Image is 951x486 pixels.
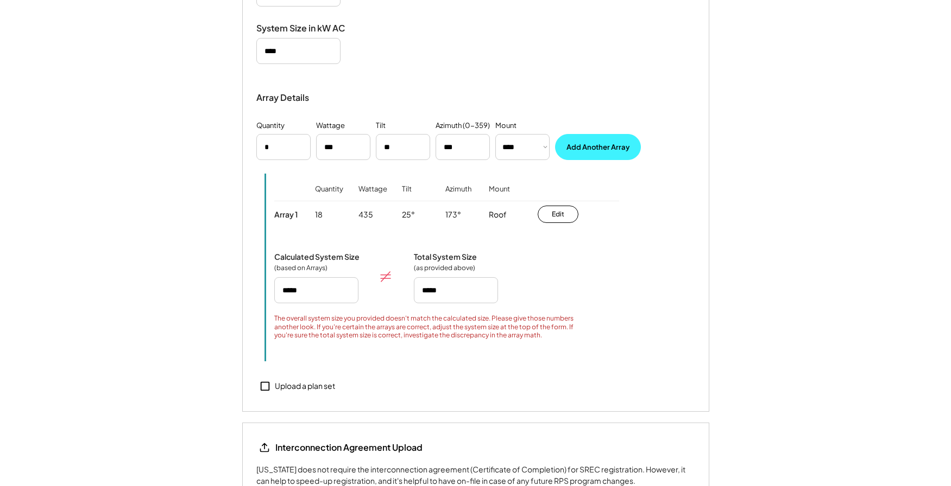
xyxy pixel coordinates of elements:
[555,134,641,160] button: Add Another Array
[445,184,471,209] div: Azimuth
[315,184,343,209] div: Quantity
[274,264,329,272] div: (based on Arrays)
[489,209,507,220] div: Roof
[538,206,578,223] button: Edit
[316,120,345,131] div: Wattage
[274,252,360,261] div: Calculated System Size
[256,120,285,131] div: Quantity
[436,120,490,131] div: Azimuth (0-359)
[495,120,517,131] div: Mount
[489,184,510,209] div: Mount
[414,264,475,272] div: (as provided above)
[376,120,386,131] div: Tilt
[275,442,423,453] div: Interconnection Agreement Upload
[445,209,461,220] div: 173°
[358,184,387,209] div: Wattage
[275,381,335,392] div: Upload a plan set
[414,252,477,261] div: Total System Size
[402,184,412,209] div: Tilt
[315,209,323,220] div: 18
[358,209,373,220] div: 435
[256,23,365,34] div: System Size in kW AC
[402,209,415,220] div: 25°
[274,209,298,219] div: Array 1
[274,314,587,340] div: The overall system size you provided doesn't match the calculated size. Please give those numbers...
[256,91,311,104] div: Array Details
